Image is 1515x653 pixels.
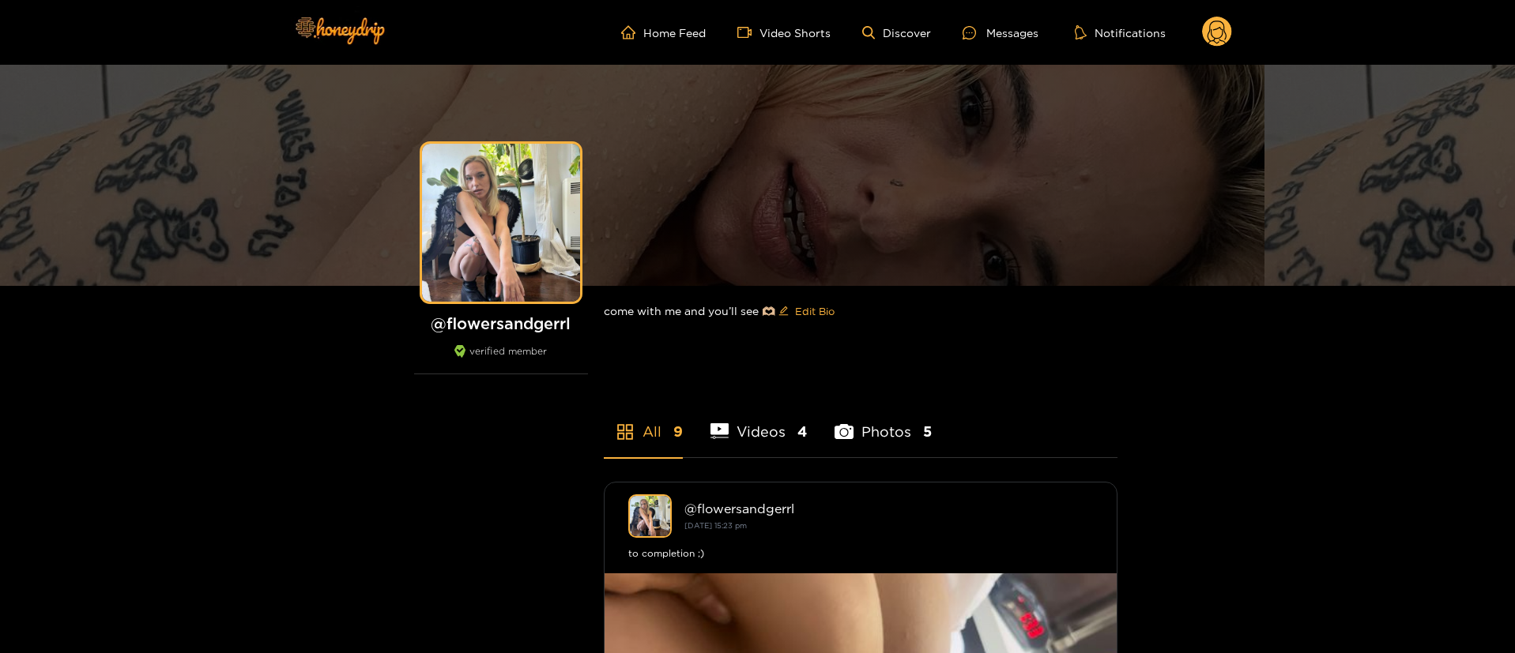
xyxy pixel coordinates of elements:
button: Notifications [1070,24,1170,40]
div: verified member [414,345,588,374]
div: @ flowersandgerrl [684,501,1093,516]
li: All [604,386,683,457]
span: appstore [616,422,635,441]
small: [DATE] 15:23 pm [684,521,747,530]
img: flowersandgerrl [628,494,672,538]
span: 4 [797,422,807,441]
div: to completion ;) [628,546,1093,561]
li: Photos [835,386,932,457]
h1: @ flowersandgerrl [414,313,588,333]
a: Discover [862,26,931,39]
span: home [621,25,643,39]
button: editEdit Bio [775,298,838,324]
li: Videos [710,386,808,457]
a: Video Shorts [737,25,831,39]
a: Home Feed [621,25,706,39]
span: 9 [673,422,683,441]
div: come with me and you’ll see 🫶🏼 [604,286,1117,336]
span: 5 [923,422,932,441]
span: edit [778,306,789,317]
span: Edit Bio [795,303,835,319]
span: video-camera [737,25,759,39]
div: Messages [963,24,1038,42]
